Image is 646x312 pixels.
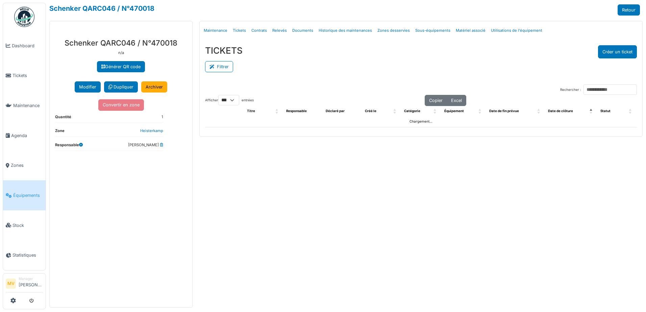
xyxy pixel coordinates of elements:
a: Relevés [270,23,290,38]
a: Sous-équipements [413,23,453,38]
button: Excel [447,95,466,106]
span: Date de fin prévue: Activate to sort [537,106,541,116]
dd: 1 [161,114,163,120]
span: Maintenance [13,102,43,109]
a: Zones desservies [375,23,413,38]
a: Maintenance [201,23,230,38]
li: [PERSON_NAME] [19,276,43,291]
a: Tickets [3,61,46,91]
span: Catégorie [404,109,420,113]
label: Rechercher : [560,87,581,93]
td: Chargement... [205,116,637,127]
a: Maintenance [3,90,46,121]
span: Dashboard [12,43,43,49]
span: Créé le: Activate to sort [393,106,397,116]
span: Date de clôture: Activate to invert sorting [590,106,594,116]
a: Tickets [230,23,249,38]
img: Badge_color-CXgf-gQk.svg [14,7,34,27]
span: Équipement [444,109,464,113]
a: Schenker QARC046 / N°470018 [49,4,154,12]
a: Équipements [3,180,46,210]
span: Déclaré par [326,109,345,113]
a: Zones [3,151,46,181]
button: Modifier [75,81,101,93]
a: Statistiques [3,240,46,270]
a: Dupliquer [104,81,138,93]
dt: Responsable [55,142,83,151]
h3: TICKETS [205,45,243,56]
a: Stock [3,210,46,240]
a: Dashboard [3,31,46,61]
a: Heisterkamp [140,128,163,133]
span: Excel [451,98,462,103]
span: Agenda [11,132,43,139]
a: Retour [618,4,640,16]
span: Statistiques [13,252,43,258]
span: Date de fin prévue [489,109,519,113]
span: Zones [11,162,43,168]
button: Filtrer [205,61,233,72]
span: Tickets [13,72,43,79]
a: Générer QR code [97,61,145,72]
span: Équipements [13,192,43,199]
a: Utilisations de l'équipement [488,23,545,38]
h3: Schenker QARC046 / N°470018 [55,38,187,47]
li: MV [6,279,16,289]
label: Afficher entrées [205,95,254,105]
a: Archiver [141,81,167,93]
a: Documents [290,23,316,38]
dt: Quantité [55,114,71,123]
span: Équipement: Activate to sort [478,106,482,116]
span: Responsable [286,109,307,113]
span: Stock [13,222,43,229]
span: Statut: Activate to sort [629,106,633,116]
select: Afficherentrées [218,95,239,105]
a: Historique des maintenances [316,23,375,38]
dd: [PERSON_NAME] [128,142,163,148]
span: Date de clôture [548,109,573,113]
span: Statut [600,109,611,113]
p: n/a [55,50,187,56]
button: Copier [425,95,447,106]
span: Copier [429,98,443,103]
span: Titre: Activate to sort [275,106,279,116]
span: Catégorie: Activate to sort [433,106,438,116]
span: Créé le [365,109,376,113]
a: Contrats [249,23,270,38]
span: Titre [247,109,255,113]
dt: Zone [55,128,65,136]
div: Manager [19,276,43,281]
a: MV Manager[PERSON_NAME] [6,276,43,292]
a: Matériel associé [453,23,488,38]
button: Créer un ticket [598,45,637,58]
a: Agenda [3,121,46,151]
